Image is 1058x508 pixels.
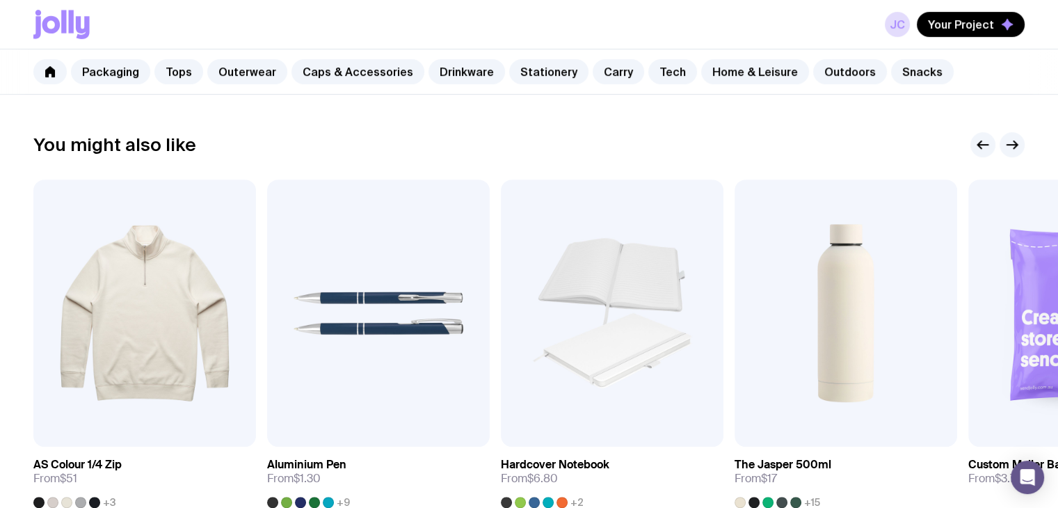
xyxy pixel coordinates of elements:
span: +3 [103,497,116,508]
a: Stationery [509,59,588,84]
span: From [968,472,1023,486]
span: From [33,472,77,486]
span: $6.80 [527,471,558,486]
a: Hardcover NotebookFrom$6.80+2 [501,447,723,508]
span: +2 [570,497,584,508]
span: $51 [60,471,77,486]
a: Outerwear [207,59,287,84]
span: +9 [337,497,350,508]
h2: You might also like [33,134,196,155]
a: Aluminium PenFrom$1.30+9 [267,447,490,508]
span: From [735,472,777,486]
a: JC [885,12,910,37]
a: Home & Leisure [701,59,809,84]
span: Your Project [928,17,994,31]
a: Outdoors [813,59,887,84]
a: Tech [648,59,697,84]
span: $3.75 [995,471,1023,486]
a: Snacks [891,59,954,84]
div: Open Intercom Messenger [1011,461,1044,494]
button: Your Project [917,12,1025,37]
a: Caps & Accessories [291,59,424,84]
a: Carry [593,59,644,84]
a: Drinkware [428,59,505,84]
a: Tops [154,59,203,84]
a: AS Colour 1/4 ZipFrom$51+3 [33,447,256,508]
span: +15 [804,497,820,508]
h3: The Jasper 500ml [735,458,831,472]
span: From [267,472,321,486]
h3: AS Colour 1/4 Zip [33,458,122,472]
span: $17 [761,471,777,486]
span: From [501,472,558,486]
a: The Jasper 500mlFrom$17+15 [735,447,957,508]
span: $1.30 [294,471,321,486]
a: Packaging [71,59,150,84]
h3: Hardcover Notebook [501,458,609,472]
h3: Aluminium Pen [267,458,346,472]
